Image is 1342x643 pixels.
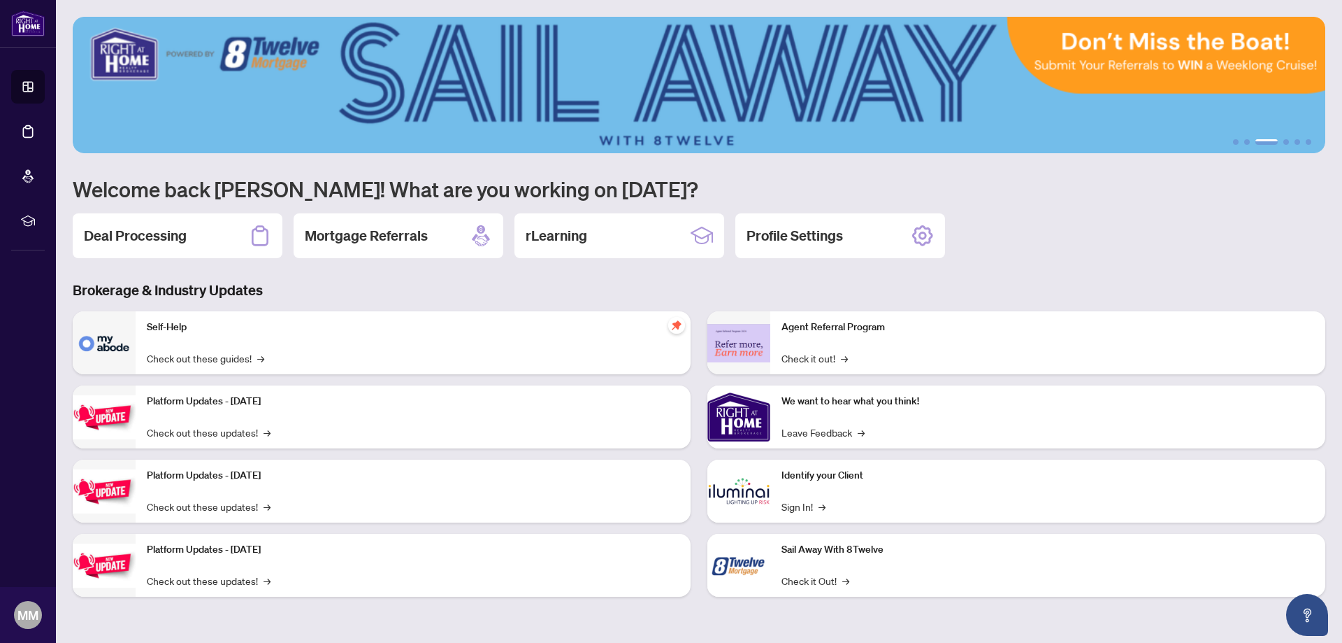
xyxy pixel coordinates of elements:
[73,281,1325,300] h3: Brokerage & Industry Updates
[707,324,770,362] img: Agent Referral Program
[257,351,264,366] span: →
[818,499,825,514] span: →
[84,226,187,246] h2: Deal Processing
[746,226,843,246] h2: Profile Settings
[11,10,45,36] img: logo
[668,317,685,334] span: pushpin
[1244,139,1250,145] button: 2
[781,425,865,440] a: Leave Feedback→
[73,544,136,588] img: Platform Updates - June 23, 2025
[1233,139,1239,145] button: 1
[781,394,1314,409] p: We want to hear what you think!
[147,468,679,483] p: Platform Updates - [DATE]
[526,226,587,246] h2: rLearning
[781,542,1314,558] p: Sail Away With 8Twelve
[147,320,679,335] p: Self-Help
[858,425,865,440] span: →
[781,468,1314,483] p: Identify your Client
[781,499,825,514] a: Sign In!→
[73,311,136,374] img: Self-Help
[781,573,849,588] a: Check it Out!→
[264,425,270,440] span: →
[781,351,848,366] a: Check it out!→
[1255,139,1278,145] button: 3
[147,425,270,440] a: Check out these updates!→
[305,226,428,246] h2: Mortgage Referrals
[147,573,270,588] a: Check out these updates!→
[841,351,848,366] span: →
[1294,139,1300,145] button: 5
[147,499,270,514] a: Check out these updates!→
[147,351,264,366] a: Check out these guides!→
[707,460,770,523] img: Identify your Client
[73,469,136,514] img: Platform Updates - July 8, 2025
[147,394,679,409] p: Platform Updates - [DATE]
[842,573,849,588] span: →
[707,534,770,597] img: Sail Away With 8Twelve
[264,573,270,588] span: →
[73,395,136,439] img: Platform Updates - July 21, 2025
[781,320,1314,335] p: Agent Referral Program
[73,176,1325,202] h1: Welcome back [PERSON_NAME]! What are you working on [DATE]?
[1283,139,1289,145] button: 4
[73,17,1325,153] img: Slide 2
[17,605,38,625] span: MM
[147,542,679,558] p: Platform Updates - [DATE]
[264,499,270,514] span: →
[1286,594,1328,636] button: Open asap
[707,386,770,448] img: We want to hear what you think!
[1306,139,1311,145] button: 6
